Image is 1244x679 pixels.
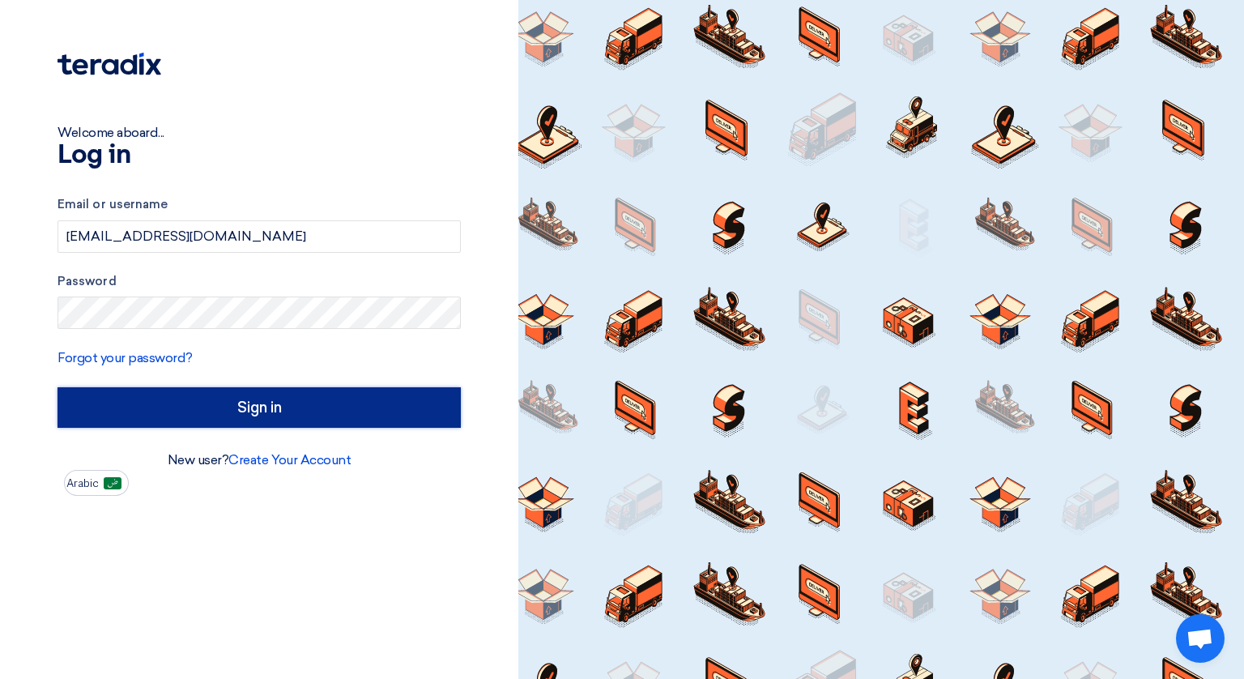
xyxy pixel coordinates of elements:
a: Forgot your password? [58,350,193,365]
input: Sign in [58,387,461,428]
div: Welcome aboard... [58,123,461,143]
h1: Log in [58,143,461,169]
img: Teradix logo [58,53,161,75]
button: Arabic [64,470,129,496]
label: Password [58,272,461,291]
img: ar-AR.png [104,477,121,489]
span: Arabic [66,478,99,489]
font: New user? [168,452,351,468]
div: Open chat [1176,614,1225,663]
a: Create Your Account [228,452,351,468]
input: Enter your business email or username [58,220,461,253]
label: Email or username [58,195,461,214]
